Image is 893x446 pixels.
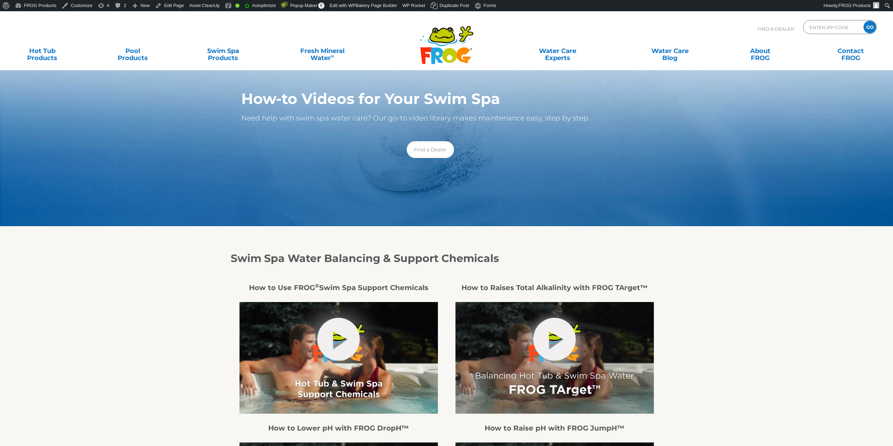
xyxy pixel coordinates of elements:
a: Water CareExperts [500,44,615,58]
strong: How to Raise pH with FROG JumpH™ [485,424,624,432]
strong: How to Use FROG Swim Spa Support Chemicals [249,283,428,292]
p: Need help with swim spa water care? Our go-to video library makes maintenance easy, step by step. [241,112,619,124]
input: GO [864,21,876,33]
h1: How-to Videos for Your Swim Spa [241,90,619,107]
strong: Swim Spa Water Balancing & Support Chemicals [231,252,499,265]
img: Balancing Hot Tub & Swim Spa Water FROG TArget (2) [455,302,654,414]
span: FROG Products [839,3,871,8]
a: PoolProducts [97,44,168,58]
a: Find a Dealer [407,141,454,158]
input: Zip Code Form [809,22,856,32]
sup: ® [315,282,319,289]
a: AboutFROG [725,44,795,58]
img: Hot Tub & Swim Spa Support Chemicals (2) [239,302,438,414]
a: Fresh MineralWater∞ [278,44,366,58]
div: Good [235,4,239,8]
p: Find A Dealer [757,20,794,38]
strong: How to Raises Total Alkalinity with FROG TArget™ [461,283,648,292]
a: Swim SpaProducts [188,44,258,58]
a: Hot TubProducts [7,44,77,58]
a: Water CareBlog [635,44,705,58]
sup: ∞ [331,53,334,59]
a: ContactFROG [816,44,886,58]
strong: How to Lower pH with FROG DropH™ [268,424,409,432]
span: 0 [318,2,324,9]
